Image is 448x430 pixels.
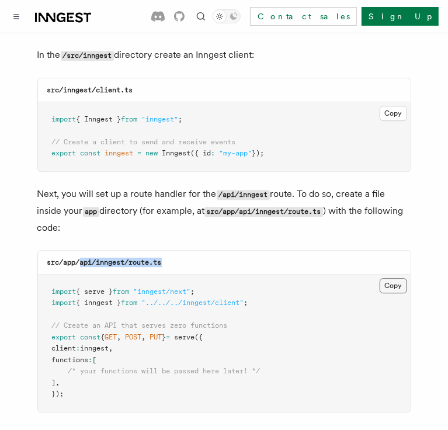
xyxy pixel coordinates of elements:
[52,321,228,330] span: // Create an API that serves zero functions
[52,115,77,123] span: import
[68,367,261,375] span: /* your functions will be passed here later! */
[81,333,101,341] span: const
[121,115,138,123] span: from
[37,186,411,236] p: Next, you will set up a route handler for the route. To do so, create a file inside your director...
[109,344,113,352] span: ,
[195,333,203,341] span: ({
[191,149,211,157] span: ({ id
[175,333,195,341] span: serve
[47,86,133,94] code: src/inngest/client.ts
[52,344,77,352] span: client
[142,333,146,341] span: ,
[204,207,323,217] code: src/app/api/inngest/route.ts
[9,9,23,23] button: Toggle navigation
[37,47,411,64] p: In the directory create an Inngest client:
[250,7,357,26] a: Contact sales
[52,149,77,157] span: export
[362,7,439,26] a: Sign Up
[244,299,248,307] span: ;
[81,344,109,352] span: inngest
[179,115,183,123] span: ;
[77,115,121,123] span: { Inngest }
[126,333,142,341] span: POST
[252,149,265,157] span: });
[52,138,236,146] span: // Create a client to send and receive events
[52,333,77,341] span: export
[162,333,166,341] span: }
[56,379,60,387] span: ,
[217,190,270,200] code: /api/inngest
[220,149,252,157] span: "my-app"
[134,287,191,296] span: "inngest/next"
[166,333,171,341] span: =
[93,356,97,364] span: [
[61,51,114,61] code: /src/inngest
[77,344,81,352] span: :
[194,9,208,23] button: Find something...
[89,356,93,364] span: :
[380,278,407,293] button: Copy
[117,333,121,341] span: ,
[380,106,407,121] button: Copy
[83,207,99,217] code: app
[142,299,244,307] span: "../../../inngest/client"
[113,287,130,296] span: from
[105,149,134,157] span: inngest
[213,9,241,23] button: Toggle dark mode
[77,287,113,296] span: { serve }
[150,333,162,341] span: PUT
[52,356,89,364] span: functions
[52,299,77,307] span: import
[142,115,179,123] span: "inngest"
[47,258,162,266] code: src/app/api/inngest/route.ts
[81,149,101,157] span: const
[191,287,195,296] span: ;
[146,149,158,157] span: new
[101,333,105,341] span: {
[52,379,56,387] span: ]
[138,149,142,157] span: =
[52,287,77,296] span: import
[121,299,138,307] span: from
[52,390,64,398] span: });
[77,299,121,307] span: { inngest }
[211,149,216,157] span: :
[162,149,191,157] span: Inngest
[105,333,117,341] span: GET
